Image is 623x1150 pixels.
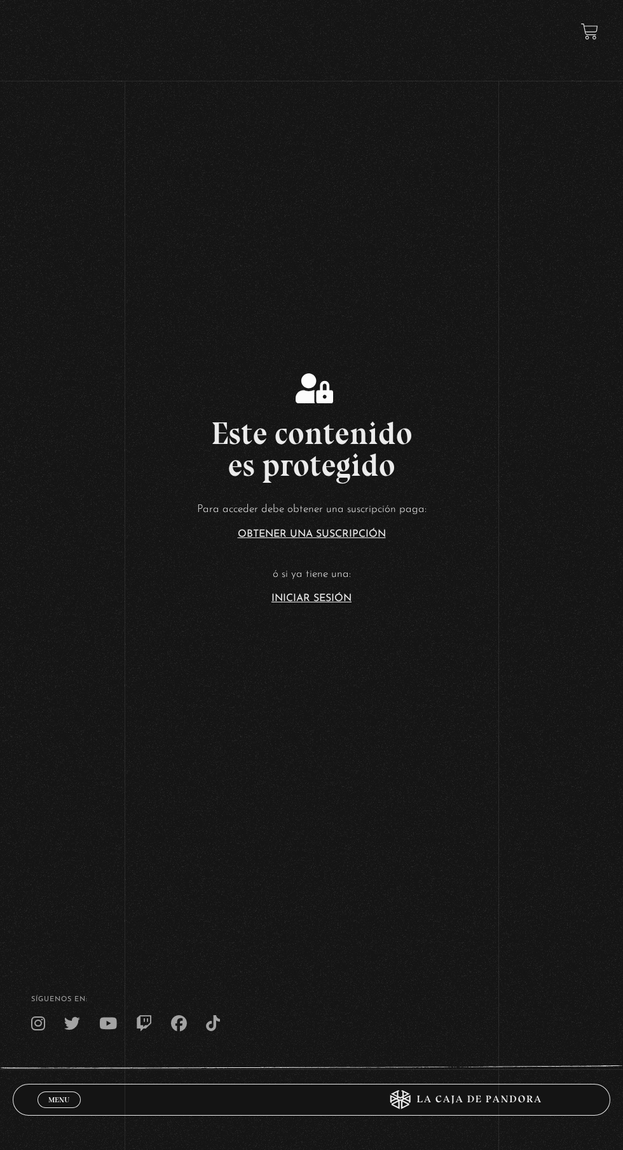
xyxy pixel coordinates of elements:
[31,996,592,1003] h4: SÍguenos en:
[44,1107,74,1116] span: Cerrar
[238,529,386,539] a: Obtener una suscripción
[581,23,598,40] a: View your shopping cart
[48,1096,69,1104] span: Menu
[271,593,352,604] a: Iniciar Sesión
